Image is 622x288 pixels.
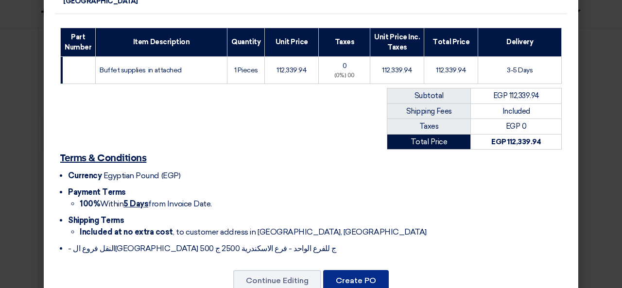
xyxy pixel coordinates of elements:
span: EGP 0 [506,122,527,131]
span: Shipping Terms [68,216,124,225]
span: 112,339.94 [382,66,412,74]
li: , to customer address in [GEOGRAPHIC_DATA], [GEOGRAPHIC_DATA] [80,226,562,238]
strong: Included at no extra cost [80,227,173,237]
th: Item Description [96,28,227,56]
span: Egyptian Pound (EGP) [104,171,180,180]
th: Total Price [424,28,478,56]
th: Taxes [319,28,370,56]
td: EGP 112,339.94 [471,88,562,104]
span: 112,339.94 [276,66,307,74]
th: Unit Price Inc. Taxes [370,28,424,56]
span: 1 Pieces [234,66,258,74]
span: 112,339.94 [436,66,466,74]
span: Within from Invoice Date. [80,199,212,208]
strong: 100% [80,199,100,208]
span: Currency [68,171,102,180]
td: Shipping Fees [387,103,471,119]
th: Quantity [227,28,265,56]
td: Total Price [387,134,471,150]
div: (0%) 00 [323,72,366,80]
span: Buffet supplies in attached [100,66,182,74]
u: 5 Days [123,199,148,208]
u: Terms & Conditions [60,153,146,163]
th: Unit Price [265,28,319,56]
td: Taxes [387,119,471,135]
li: - النقل فروع ال[GEOGRAPHIC_DATA] 500 ج للفرع الواحد - فرع الاسكندرية 2500 ج [68,243,562,254]
th: Part Number [61,28,96,56]
span: 0 [343,62,347,70]
span: Included [502,107,530,116]
strong: EGP 112,339.94 [491,137,541,146]
th: Delivery [478,28,562,56]
span: 3-5 Days [507,66,533,74]
td: Subtotal [387,88,471,104]
span: Payment Terms [68,187,126,197]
